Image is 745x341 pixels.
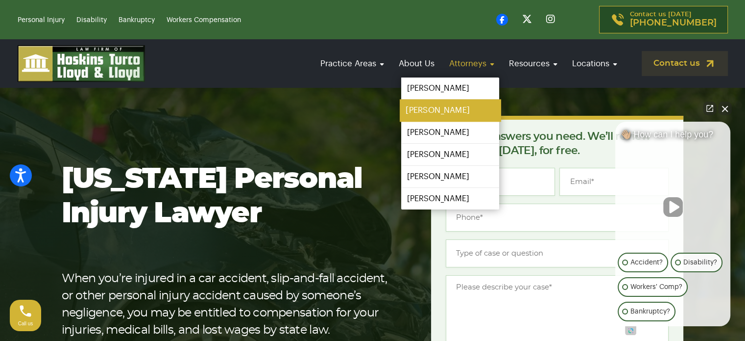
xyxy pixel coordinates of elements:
[18,17,65,24] a: Personal Injury
[446,130,669,158] p: Get the answers you need. We’ll review your case [DATE], for free.
[444,50,499,78] a: Attorneys
[401,122,499,143] a: [PERSON_NAME]
[630,257,663,268] p: Accident?
[630,281,682,293] p: Workers' Comp?
[76,17,107,24] a: Disability
[62,270,400,339] p: When you’re injured in a car accident, slip-and-fall accident, or other personal injury accident ...
[401,188,499,210] a: [PERSON_NAME]
[663,197,683,217] button: Unmute video
[446,204,669,232] input: Phone*
[615,129,730,145] div: 👋🏼 How can I help you?
[718,102,732,115] button: Close Intaker Chat Widget
[119,17,155,24] a: Bankruptcy
[18,321,33,326] span: Call us
[599,6,728,33] a: Contact us [DATE][PHONE_NUMBER]
[504,50,562,78] a: Resources
[315,50,389,78] a: Practice Areas
[400,100,501,122] a: [PERSON_NAME]
[446,168,555,196] input: Full Name
[625,326,636,335] a: Open intaker chat
[567,50,622,78] a: Locations
[703,102,717,115] a: Open direct chat
[559,168,669,196] input: Email*
[401,166,499,187] a: [PERSON_NAME]
[18,45,145,82] img: logo
[62,162,400,231] h1: [US_STATE] Personal Injury Lawyer
[401,78,499,99] a: [PERSON_NAME]
[630,306,670,317] p: Bankruptcy?
[630,11,717,28] p: Contact us [DATE]
[167,17,241,24] a: Workers Compensation
[683,257,717,268] p: Disability?
[394,50,439,78] a: About Us
[401,144,499,165] a: [PERSON_NAME]
[630,18,717,28] span: [PHONE_NUMBER]
[642,51,728,76] a: Contact us
[446,239,669,267] input: Type of case or question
